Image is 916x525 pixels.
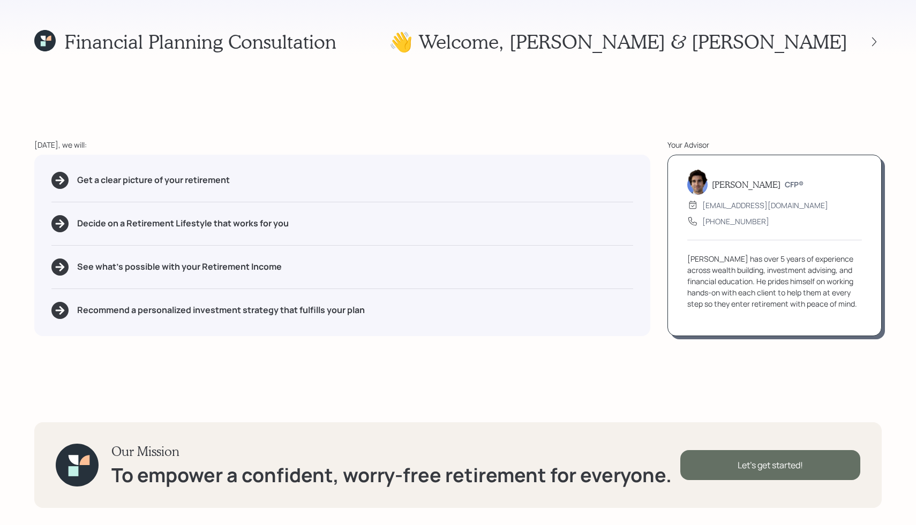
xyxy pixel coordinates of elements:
[702,216,769,227] div: [PHONE_NUMBER]
[111,463,672,486] h1: To empower a confident, worry-free retirement for everyone.
[702,200,828,211] div: [EMAIL_ADDRESS][DOMAIN_NAME]
[34,139,650,150] div: [DATE], we will:
[77,305,365,315] h5: Recommend a personalized investment strategy that fulfills your plan
[785,180,804,189] h6: CFP®
[111,444,672,459] h3: Our Mission
[64,30,336,53] h1: Financial Planning Consultation
[77,175,230,185] h5: Get a clear picture of your retirement
[687,169,708,195] img: harrison-schaefer-headshot-2.png
[712,179,780,189] h5: [PERSON_NAME]
[687,253,862,309] div: [PERSON_NAME] has over 5 years of experience across wealth building, investment advising, and fin...
[77,262,282,272] h5: See what's possible with your Retirement Income
[77,218,289,229] h5: Decide on a Retirement Lifestyle that works for you
[389,30,847,53] h1: 👋 Welcome , [PERSON_NAME] & [PERSON_NAME]
[667,139,882,150] div: Your Advisor
[680,450,860,480] div: Let's get started!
